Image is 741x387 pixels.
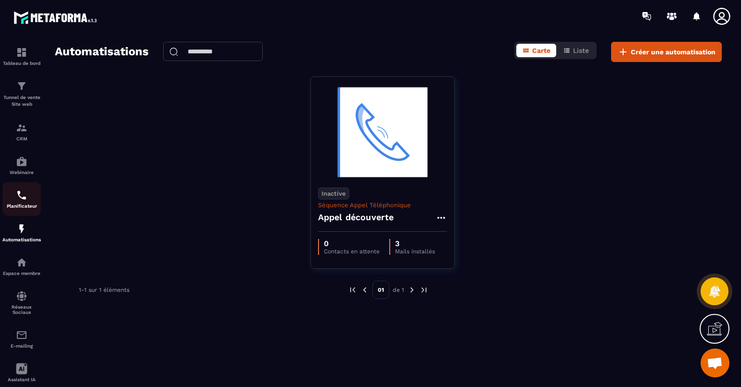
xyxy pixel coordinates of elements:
[557,44,595,57] button: Liste
[516,44,556,57] button: Carte
[2,250,41,283] a: automationsautomationsEspace membre
[2,182,41,216] a: schedulerschedulerPlanificateur
[16,122,27,134] img: formation
[2,322,41,356] a: emailemailE-mailing
[701,349,729,377] div: Ouvrir le chat
[324,239,380,248] p: 0
[611,42,722,62] button: Créer une automatisation
[2,94,41,108] p: Tunnel de vente Site web
[2,170,41,175] p: Webinaire
[408,286,416,294] img: next
[2,61,41,66] p: Tableau de bord
[2,39,41,73] a: formationformationTableau de bord
[573,47,589,54] span: Liste
[395,239,435,248] p: 3
[348,286,357,294] img: prev
[79,287,129,293] p: 1-1 sur 1 éléments
[2,216,41,250] a: automationsautomationsAutomatisations
[16,257,27,268] img: automations
[372,281,389,299] p: 01
[55,42,149,62] h2: Automatisations
[2,237,41,242] p: Automatisations
[318,84,447,180] img: automation-background
[16,47,27,58] img: formation
[318,187,349,200] p: Inactive
[2,136,41,141] p: CRM
[2,304,41,315] p: Réseaux Sociaux
[393,286,404,294] p: de 1
[2,283,41,322] a: social-networksocial-networkRéseaux Sociaux
[420,286,428,294] img: next
[16,329,27,341] img: email
[395,248,435,255] p: Mails installés
[2,203,41,209] p: Planificateur
[360,286,369,294] img: prev
[318,211,394,224] h4: Appel découverte
[2,73,41,115] a: formationformationTunnel de vente Site web
[2,149,41,182] a: automationsautomationsWebinaire
[2,377,41,382] p: Assistant IA
[16,290,27,302] img: social-network
[324,248,380,255] p: Contacts en attente
[16,189,27,201] img: scheduler
[532,47,550,54] span: Carte
[631,47,715,57] span: Créer une automatisation
[2,115,41,149] a: formationformationCRM
[2,343,41,349] p: E-mailing
[318,201,447,209] p: Séquence Appel Téléphonique
[16,80,27,92] img: formation
[16,223,27,235] img: automations
[13,9,100,26] img: logo
[16,156,27,167] img: automations
[2,271,41,276] p: Espace membre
